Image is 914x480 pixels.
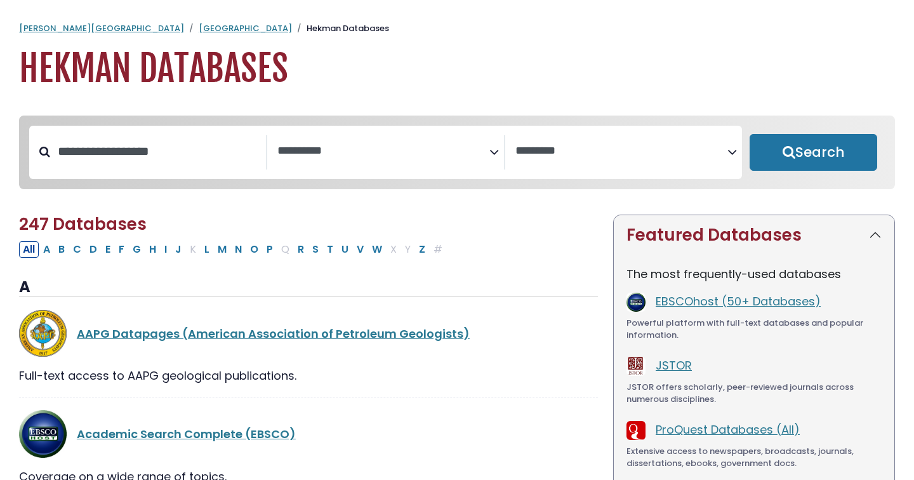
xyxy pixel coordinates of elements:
nav: breadcrumb [19,22,895,35]
button: Featured Databases [614,215,894,255]
button: Filter Results R [294,241,308,258]
button: Filter Results J [171,241,185,258]
div: Full-text access to AAPG geological publications. [19,367,598,384]
li: Hekman Databases [292,22,389,35]
a: [PERSON_NAME][GEOGRAPHIC_DATA] [19,22,184,34]
h1: Hekman Databases [19,48,895,90]
a: Academic Search Complete (EBSCO) [77,426,296,442]
button: Filter Results W [368,241,386,258]
button: Filter Results C [69,241,85,258]
a: ProQuest Databases (All) [656,422,800,437]
button: Filter Results T [323,241,337,258]
button: Filter Results M [214,241,230,258]
button: All [19,241,39,258]
button: Filter Results U [338,241,352,258]
button: Filter Results D [86,241,101,258]
button: Filter Results F [115,241,128,258]
div: JSTOR offers scholarly, peer-reviewed journals across numerous disciplines. [626,381,882,406]
div: Powerful platform with full-text databases and popular information. [626,317,882,342]
button: Filter Results V [353,241,368,258]
button: Filter Results A [39,241,54,258]
div: Extensive access to newspapers, broadcasts, journals, dissertations, ebooks, government docs. [626,445,882,470]
button: Filter Results H [145,241,160,258]
button: Filter Results P [263,241,277,258]
textarea: Search [515,145,727,158]
a: JSTOR [656,357,692,373]
button: Filter Results N [231,241,246,258]
button: Filter Results L [201,241,213,258]
input: Search database by title or keyword [50,141,266,162]
button: Filter Results E [102,241,114,258]
a: EBSCOhost (50+ Databases) [656,293,821,309]
a: [GEOGRAPHIC_DATA] [199,22,292,34]
nav: Search filters [19,116,895,189]
p: The most frequently-used databases [626,265,882,283]
button: Filter Results G [129,241,145,258]
button: Filter Results S [308,241,322,258]
button: Submit for Search Results [750,134,877,171]
a: AAPG Datapages (American Association of Petroleum Geologists) [77,326,470,342]
div: Alpha-list to filter by first letter of database name [19,241,447,257]
span: 247 Databases [19,213,147,236]
button: Filter Results I [161,241,171,258]
textarea: Search [277,145,489,158]
button: Filter Results B [55,241,69,258]
h3: A [19,278,598,297]
button: Filter Results Z [415,241,429,258]
button: Filter Results O [246,241,262,258]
